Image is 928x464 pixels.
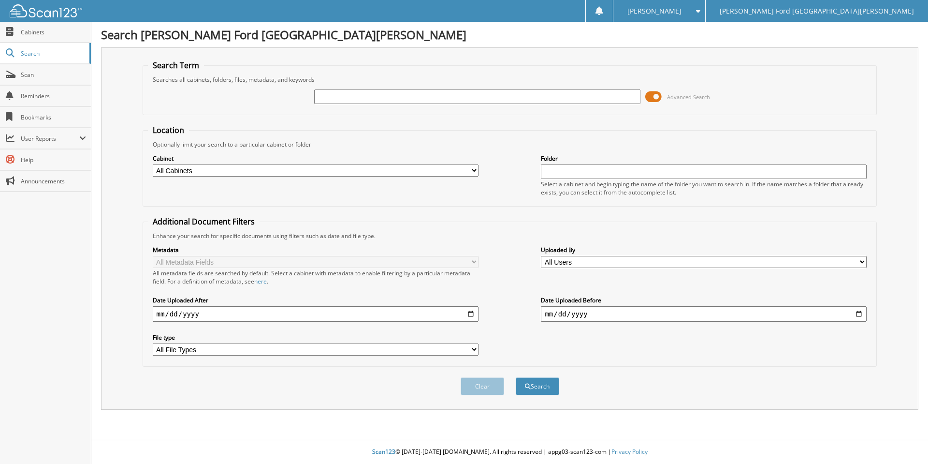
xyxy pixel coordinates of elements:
div: Select a cabinet and begin typing the name of the folder you want to search in. If the name match... [541,180,867,196]
h1: Search [PERSON_NAME] Ford [GEOGRAPHIC_DATA][PERSON_NAME] [101,27,918,43]
span: [PERSON_NAME] [627,8,681,14]
label: Date Uploaded Before [541,296,867,304]
label: Folder [541,154,867,163]
div: Searches all cabinets, folders, files, metadata, and keywords [148,75,872,84]
div: Optionally limit your search to a particular cabinet or folder [148,140,872,149]
a: here [254,277,267,285]
label: File type [153,333,478,342]
span: Announcements [21,177,86,185]
span: User Reports [21,135,79,143]
button: Clear [461,377,504,395]
span: Scan123 [372,448,395,456]
input: start [153,306,478,322]
label: Uploaded By [541,246,867,254]
div: Enhance your search for specific documents using filters such as date and file type. [148,232,872,240]
div: © [DATE]-[DATE] [DOMAIN_NAME]. All rights reserved | appg03-scan123-com | [91,440,928,464]
legend: Additional Document Filters [148,216,260,227]
span: Search [21,49,85,58]
span: Scan [21,71,86,79]
img: scan123-logo-white.svg [10,4,82,17]
div: All metadata fields are searched by default. Select a cabinet with metadata to enable filtering b... [153,269,478,285]
span: Bookmarks [21,113,86,121]
legend: Location [148,125,189,135]
span: Cabinets [21,28,86,36]
label: Metadata [153,246,478,254]
span: Help [21,156,86,164]
input: end [541,306,867,322]
span: [PERSON_NAME] Ford [GEOGRAPHIC_DATA][PERSON_NAME] [720,8,914,14]
span: Reminders [21,92,86,100]
button: Search [516,377,559,395]
legend: Search Term [148,60,204,71]
span: Advanced Search [667,93,710,101]
a: Privacy Policy [611,448,648,456]
iframe: Chat Widget [880,418,928,464]
label: Cabinet [153,154,478,163]
label: Date Uploaded After [153,296,478,304]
